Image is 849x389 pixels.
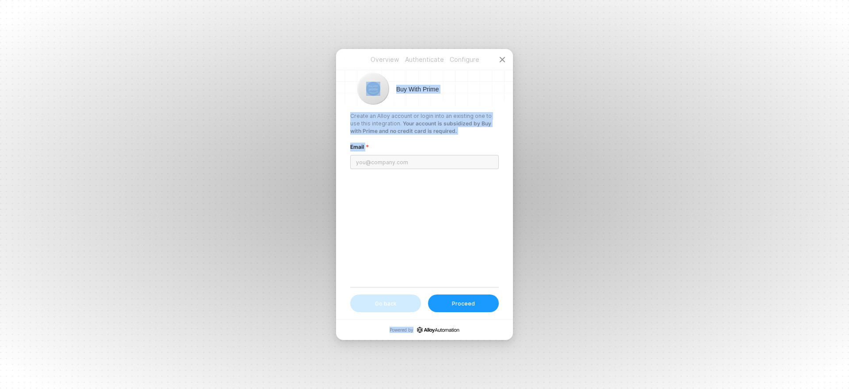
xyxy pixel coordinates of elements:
span: icon-close [499,56,506,63]
img: icon [366,82,380,96]
div: Go back [375,300,397,307]
button: Go back [350,295,421,312]
a: icon-success [417,327,459,333]
h1: Buy With Prime [396,85,439,94]
p: Powered by [390,327,459,333]
p: Configure [444,55,484,64]
div: Create an Alloy account or login into an existing one to use this integration. [350,112,499,135]
p: Authenticate [405,55,444,64]
div: Proceed [452,300,475,307]
label: Email [350,143,369,151]
span: Your account is subsidized by Buy with Prime and no credit card is required. [350,120,491,134]
button: Proceed [428,295,499,312]
p: Overview [365,55,405,64]
input: you@company.com [350,155,499,169]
